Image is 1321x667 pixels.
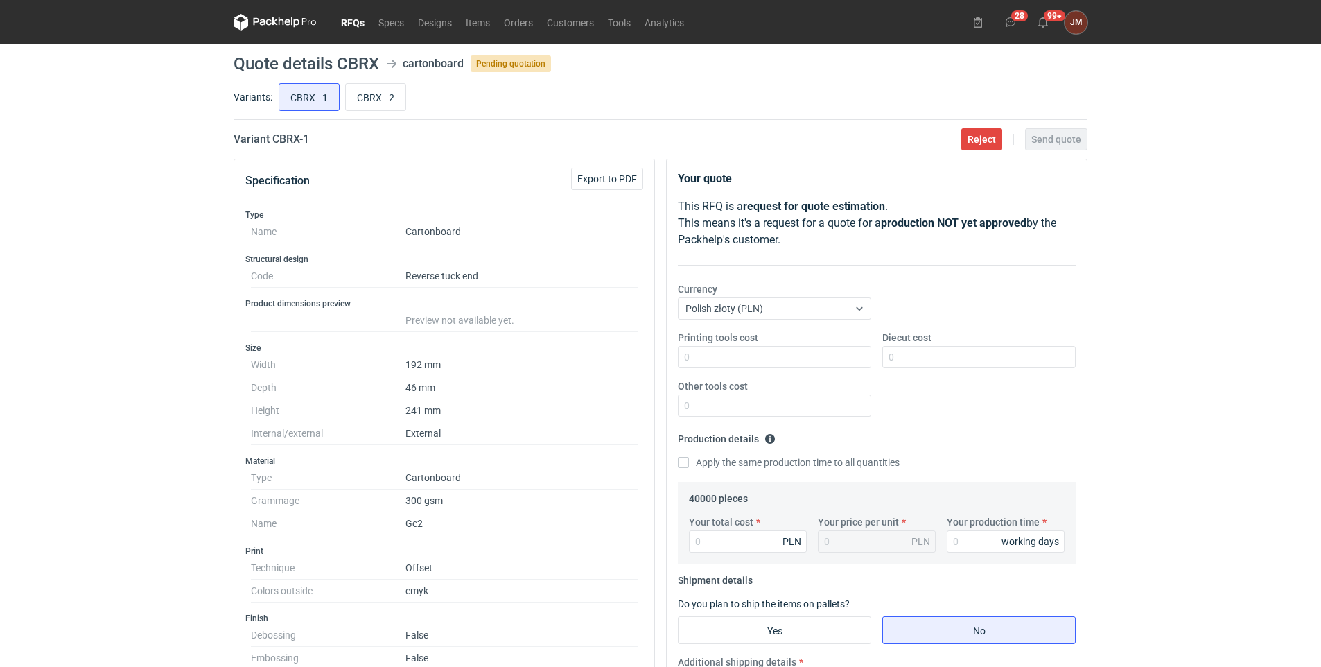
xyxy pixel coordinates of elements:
[577,174,637,184] span: Export to PDF
[689,487,748,504] legend: 40000 pieces
[405,467,638,490] dd: Cartonboard
[678,616,871,644] label: Yes
[245,254,643,265] h3: Structural design
[638,14,691,31] a: Analytics
[245,164,310,198] button: Specification
[251,399,405,422] dt: Height
[405,376,638,399] dd: 46 mm
[678,456,900,469] label: Apply the same production time to all quantities
[818,515,899,529] label: Your price per unit
[405,512,638,535] dd: Gc2
[251,557,405,580] dt: Technique
[234,55,379,72] h1: Quote details CBRX
[678,395,871,417] input: 0
[1065,11,1087,34] div: JOANNA MOCZAŁA
[345,83,406,111] label: CBRX - 2
[251,265,405,288] dt: Code
[245,456,643,467] h3: Material
[947,515,1040,529] label: Your production time
[245,613,643,624] h3: Finish
[678,282,717,296] label: Currency
[234,14,317,31] svg: Packhelp Pro
[968,135,996,144] span: Reject
[405,399,638,422] dd: 241 mm
[689,530,807,553] input: 0
[497,14,540,31] a: Orders
[882,616,1076,644] label: No
[411,14,459,31] a: Designs
[245,343,643,354] h3: Size
[999,11,1022,33] button: 28
[471,55,551,72] span: Pending quotation
[882,331,931,345] label: Diecut cost
[1001,535,1059,548] div: working days
[678,172,732,185] strong: Your quote
[405,422,638,445] dd: External
[961,128,1002,150] button: Reject
[678,598,850,609] label: Do you plan to ship the items on pallets?
[279,83,340,111] label: CBRX - 1
[947,530,1065,553] input: 0
[678,198,1076,248] p: This RFQ is a . This means it's a request for a quote for a by the Packhelp's customer.
[245,546,643,557] h3: Print
[245,209,643,220] h3: Type
[251,376,405,399] dt: Depth
[689,515,753,529] label: Your total cost
[1025,128,1087,150] button: Send quote
[405,354,638,376] dd: 192 mm
[251,422,405,445] dt: Internal/external
[405,220,638,243] dd: Cartonboard
[1032,11,1054,33] button: 99+
[743,200,885,213] strong: request for quote estimation
[882,346,1076,368] input: 0
[678,428,776,444] legend: Production details
[405,315,514,326] span: Preview not available yet.
[234,90,272,104] label: Variants:
[251,467,405,490] dt: Type
[371,14,411,31] a: Specs
[405,580,638,603] dd: cmyk
[334,14,371,31] a: RFQs
[245,298,643,309] h3: Product dimensions preview
[251,490,405,512] dt: Grammage
[782,535,801,548] div: PLN
[678,569,753,586] legend: Shipment details
[234,131,309,148] h2: Variant CBRX - 1
[911,535,930,548] div: PLN
[881,216,1026,229] strong: production NOT yet approved
[405,624,638,647] dd: False
[685,303,763,314] span: Polish złoty (PLN)
[601,14,638,31] a: Tools
[405,490,638,512] dd: 300 gsm
[251,624,405,647] dt: Debossing
[251,220,405,243] dt: Name
[678,379,748,393] label: Other tools cost
[1065,11,1087,34] button: JM
[1031,135,1081,144] span: Send quote
[403,55,464,72] div: cartonboard
[251,512,405,535] dt: Name
[459,14,497,31] a: Items
[405,265,638,288] dd: Reverse tuck end
[678,346,871,368] input: 0
[251,354,405,376] dt: Width
[571,168,643,190] button: Export to PDF
[251,580,405,603] dt: Colors outside
[540,14,601,31] a: Customers
[678,331,758,345] label: Printing tools cost
[405,557,638,580] dd: Offset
